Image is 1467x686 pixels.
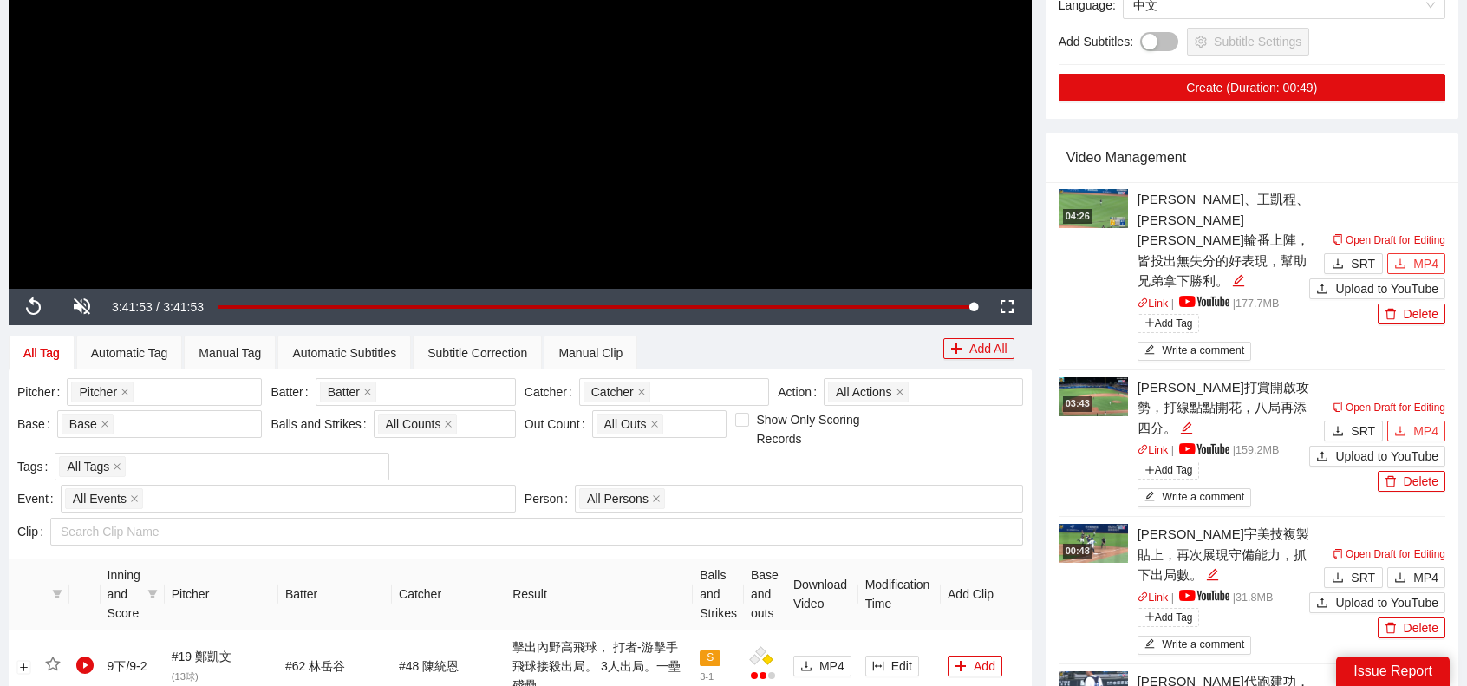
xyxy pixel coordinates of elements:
span: copy [1333,402,1343,412]
span: upload [1316,597,1328,611]
span: Upload to YouTube [1335,279,1438,298]
button: uploadUpload to YouTube [1309,446,1445,467]
button: plusAdd [948,656,1002,676]
span: edit [1180,421,1193,434]
span: edit [1206,568,1219,581]
span: All Outs [597,414,663,434]
th: Download Video [786,559,858,630]
th: Modification Time [858,559,941,630]
span: All Counts [378,414,458,434]
span: upload [1316,283,1328,297]
span: plus [1144,317,1155,328]
div: Video Management [1066,133,1438,182]
label: Batter [271,378,315,406]
button: deleteDelete [1378,304,1445,324]
span: 3:41:53 [112,300,153,314]
span: close [652,494,661,503]
th: Add Clip [941,559,1032,630]
th: Base and outs [744,559,786,630]
span: Add Tag [1138,461,1200,480]
span: Upload to YouTube [1335,447,1438,466]
div: Automatic Subtitles [292,343,396,363]
span: # 62 林岳谷 [285,659,345,673]
img: 2af33fcf-4724-4172-a122-0ea7164ee635.jpg [1059,377,1128,416]
span: download [1394,425,1406,439]
div: All Tag [23,343,60,363]
label: Action [778,378,824,406]
th: Pitcher [165,559,278,630]
span: close [637,388,646,396]
span: close [130,494,139,503]
span: close [896,388,904,396]
span: All Tags [67,457,109,476]
span: Base [62,414,114,434]
th: Balls and Strikes [693,559,744,630]
span: filter [147,589,158,599]
span: close [444,420,453,428]
span: SRT [1351,254,1375,273]
th: Catcher [392,559,505,630]
div: Edit [1180,418,1193,439]
button: editWrite a comment [1138,488,1252,507]
button: Expand row [16,660,30,674]
span: All Actions [836,382,892,402]
span: Catcher [591,382,634,402]
button: Fullscreen [983,289,1032,325]
span: star [45,657,61,672]
img: ce64e904-0467-4338-8fb7-dba58e0e6777.jpg [1059,189,1128,228]
span: MP4 [819,657,844,676]
span: close [113,462,121,471]
span: close [121,388,129,396]
span: delete [1385,475,1397,489]
label: Catcher [525,378,579,406]
label: Pitcher [17,378,67,406]
a: Open Draft for Editing [1333,234,1445,246]
span: All Actions [828,382,909,402]
span: All Persons [587,489,649,508]
span: plus [955,660,967,674]
span: download [1332,572,1344,585]
span: All Counts [386,415,441,434]
div: Manual Tag [199,343,261,363]
span: # 19 鄭凱文 [172,650,231,683]
span: download [1332,258,1344,271]
span: MP4 [1413,421,1438,441]
button: editWrite a comment [1138,636,1252,655]
span: link [1138,591,1149,603]
span: column-width [872,660,884,674]
div: 03:43 [1063,396,1092,411]
span: edit [1144,491,1156,504]
label: Tags [17,453,55,480]
a: linkLink [1138,591,1169,604]
div: Edit [1232,271,1245,291]
span: 9 下 / 9 - 2 [108,659,147,673]
img: 83556e38-c4f5-4d6a-9905-0e3d4195ed70.jpg [1059,524,1128,563]
span: plus [1144,611,1155,622]
button: downloadSRT [1324,421,1383,441]
span: download [1394,572,1406,585]
div: Automatic Tag [91,343,167,363]
button: downloadMP4 [1387,421,1445,441]
span: filter [144,562,161,626]
div: Issue Report [1336,657,1450,686]
span: Inning and Score [108,565,140,623]
span: 3 - 1 [700,671,714,682]
span: download [800,660,812,674]
label: Base [17,410,57,438]
span: delete [1385,308,1397,322]
span: MP4 [1413,254,1438,273]
span: copy [1333,549,1343,559]
p: | | 177.7 MB [1138,296,1310,313]
span: Add Tag [1138,608,1200,627]
span: filter [52,589,62,599]
button: Create (Duration: 00:49) [1059,74,1445,101]
button: downloadMP4 [793,656,851,676]
span: edit [1144,638,1156,651]
span: download [1332,425,1344,439]
a: Open Draft for Editing [1333,402,1445,414]
span: MP4 [1413,568,1438,587]
span: Edit [891,657,912,676]
button: downloadSRT [1324,253,1383,274]
span: link [1138,444,1149,455]
label: Person [525,485,575,513]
